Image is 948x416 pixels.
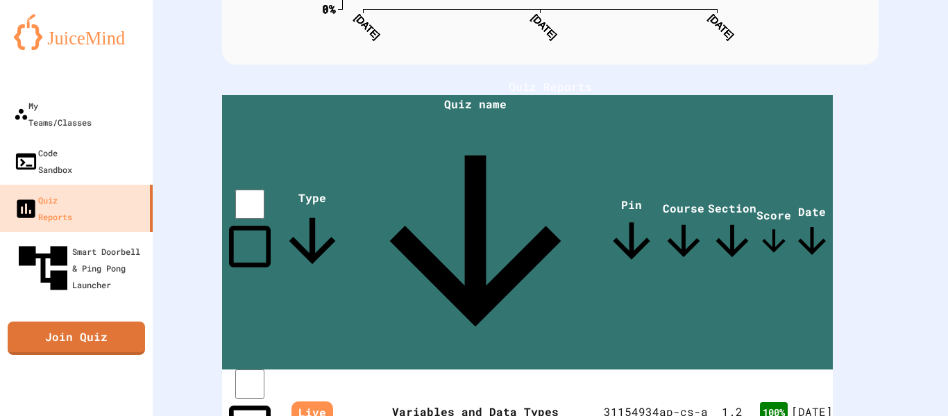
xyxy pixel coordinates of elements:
[14,97,92,131] div: My Teams/Classes
[235,190,264,219] input: select all desserts
[14,239,147,297] div: Smart Doorbell & Ping Pong Launcher
[791,204,833,262] span: Date
[322,1,336,15] text: 0%
[14,192,72,225] div: Quiz Reports
[604,197,659,269] span: Pin
[8,322,145,355] a: Join Quiz
[14,14,139,50] img: logo-orange.svg
[353,12,382,41] text: [DATE]
[708,201,756,265] span: Section
[530,12,559,41] text: [DATE]
[706,12,736,41] text: [DATE]
[347,97,604,369] span: Quiz name
[756,208,791,258] span: Score
[659,201,708,265] span: Course
[14,144,72,178] div: Code Sandbox
[222,78,879,95] h1: Quiz Reports
[278,190,347,276] span: Type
